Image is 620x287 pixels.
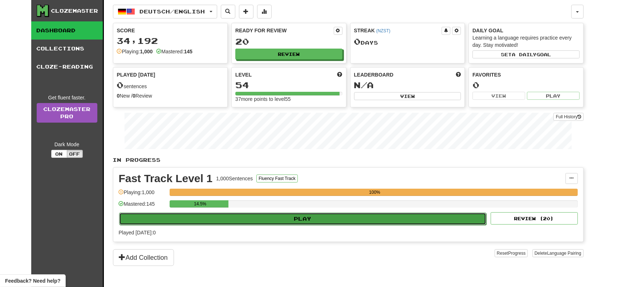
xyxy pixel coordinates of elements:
[5,277,60,284] span: Open feedback widget
[117,71,155,78] span: Played [DATE]
[37,141,97,148] div: Dark Mode
[139,8,205,15] span: Deutsch / English
[354,37,461,46] div: Day s
[473,27,580,34] div: Daily Goal
[117,36,224,45] div: 34,192
[51,150,67,158] button: On
[119,189,166,201] div: Playing: 1,000
[119,173,213,184] div: Fast Track Level 1
[119,200,166,212] div: Mastered: 145
[31,40,103,58] a: Collections
[119,213,487,225] button: Play
[37,103,97,123] a: ClozemasterPro
[532,249,584,257] button: DeleteLanguage Pairing
[133,93,135,99] strong: 0
[156,48,193,55] div: Mastered:
[235,49,343,60] button: Review
[235,71,252,78] span: Level
[67,150,83,158] button: Off
[113,5,217,19] button: Deutsch/English
[257,5,272,19] button: More stats
[235,37,343,46] div: 20
[221,5,235,19] button: Search sentences
[172,189,578,196] div: 100%
[172,200,229,208] div: 14.5%
[216,175,253,182] div: 1,000 Sentences
[117,92,224,99] div: New / Review
[376,28,390,33] a: (NZST)
[354,92,461,100] button: View
[495,249,528,257] button: ResetProgress
[117,48,153,55] div: Playing:
[473,92,525,100] button: View
[184,49,193,54] strong: 145
[554,113,583,121] button: Full History
[117,80,124,90] span: 0
[354,27,442,34] div: Streak
[456,71,461,78] span: This week in points, UTC
[354,36,361,46] span: 0
[51,7,98,15] div: Clozemaster
[239,5,254,19] button: Add sentence to collection
[491,212,578,225] button: Review (20)
[113,249,174,266] button: Add Collection
[547,251,581,256] span: Language Pairing
[37,94,97,101] div: Get fluent faster.
[354,80,374,90] span: N/A
[235,27,334,34] div: Ready for Review
[31,58,103,76] a: Cloze-Reading
[527,92,580,100] button: Play
[337,71,343,78] span: Score more points to level up
[256,175,297,183] button: Fluency Fast Track
[512,52,536,57] span: a daily
[119,230,156,235] span: Played [DATE]: 0
[140,49,153,54] strong: 1,000
[113,156,584,164] p: In Progress
[117,93,120,99] strong: 0
[473,81,580,90] div: 0
[473,71,580,78] div: Favorites
[117,27,224,34] div: Score
[235,81,343,90] div: 54
[473,50,580,58] button: Seta dailygoal
[354,71,394,78] span: Leaderboard
[31,21,103,40] a: Dashboard
[235,95,343,103] div: 37 more points to level 55
[508,251,526,256] span: Progress
[117,81,224,90] div: sentences
[473,34,580,49] div: Learning a language requires practice every day. Stay motivated!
